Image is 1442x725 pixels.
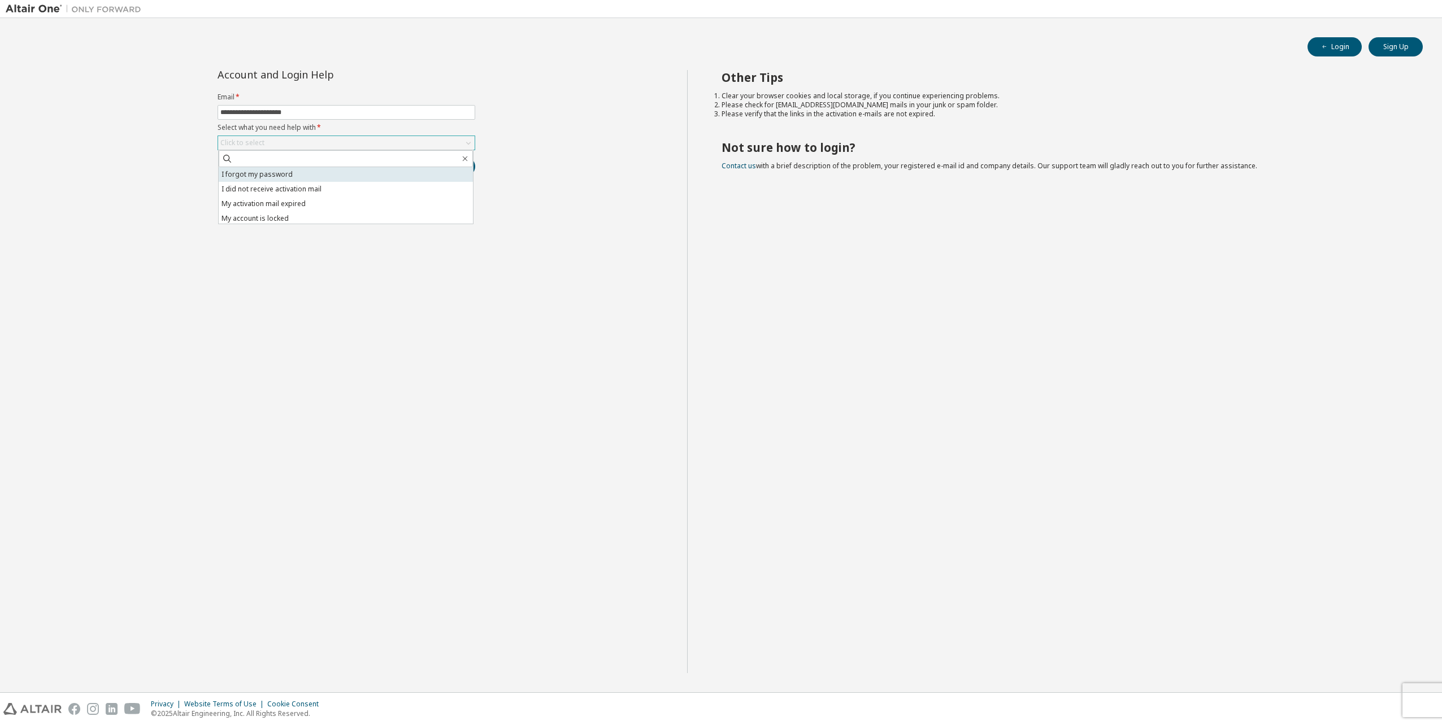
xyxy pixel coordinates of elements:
li: I forgot my password [219,167,473,182]
div: Cookie Consent [267,700,325,709]
div: Click to select [218,136,475,150]
h2: Not sure how to login? [722,140,1403,155]
label: Select what you need help with [218,123,475,132]
p: © 2025 Altair Engineering, Inc. All Rights Reserved. [151,709,325,718]
li: Clear your browser cookies and local storage, if you continue experiencing problems. [722,91,1403,101]
li: Please check for [EMAIL_ADDRESS][DOMAIN_NAME] mails in your junk or spam folder. [722,101,1403,110]
button: Sign Up [1369,37,1423,56]
div: Click to select [220,138,264,147]
button: Login [1308,37,1362,56]
div: Account and Login Help [218,70,424,79]
a: Contact us [722,161,756,171]
div: Privacy [151,700,184,709]
img: linkedin.svg [106,703,118,715]
span: with a brief description of the problem, your registered e-mail id and company details. Our suppo... [722,161,1257,171]
img: instagram.svg [87,703,99,715]
img: altair_logo.svg [3,703,62,715]
img: facebook.svg [68,703,80,715]
img: Altair One [6,3,147,15]
label: Email [218,93,475,102]
h2: Other Tips [722,70,1403,85]
img: youtube.svg [124,703,141,715]
div: Website Terms of Use [184,700,267,709]
li: Please verify that the links in the activation e-mails are not expired. [722,110,1403,119]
